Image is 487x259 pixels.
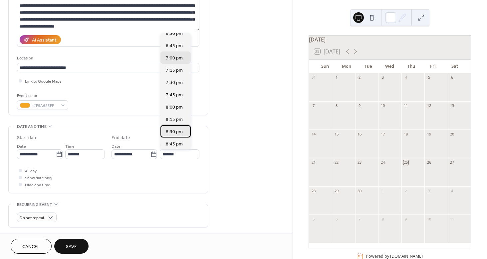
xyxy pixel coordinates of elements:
[66,243,77,250] span: Save
[426,103,431,108] div: 12
[403,103,408,108] div: 11
[166,129,183,135] span: 8:30 pm
[166,55,183,62] span: 7:00 pm
[426,160,431,165] div: 26
[311,75,316,80] div: 31
[25,78,62,85] span: Link to Google Maps
[334,216,339,221] div: 6
[334,75,339,80] div: 1
[311,216,316,221] div: 5
[450,216,455,221] div: 11
[380,188,385,193] div: 1
[17,55,198,62] div: Location
[311,103,316,108] div: 7
[33,102,58,109] span: #F5A623FF
[32,37,56,44] div: AI Assistant
[311,160,316,165] div: 21
[357,131,362,136] div: 16
[112,134,130,141] div: End date
[380,131,385,136] div: 17
[450,160,455,165] div: 27
[334,188,339,193] div: 29
[426,188,431,193] div: 3
[11,239,52,254] button: Cancel
[334,131,339,136] div: 15
[357,103,362,108] div: 9
[166,92,183,99] span: 7:45 pm
[380,216,385,221] div: 8
[403,216,408,221] div: 9
[17,92,67,99] div: Event color
[166,141,183,148] span: 8:45 pm
[400,60,422,73] div: Thu
[311,131,316,136] div: 14
[20,214,45,222] span: Do not repeat
[17,201,52,208] span: Recurring event
[311,188,316,193] div: 28
[65,143,75,150] span: Time
[309,36,471,43] div: [DATE]
[25,182,50,189] span: Hide end time
[17,123,47,130] span: Date and time
[426,75,431,80] div: 5
[403,160,408,165] div: 25
[112,143,121,150] span: Date
[358,60,379,73] div: Tue
[379,60,400,73] div: Wed
[450,75,455,80] div: 6
[403,131,408,136] div: 18
[426,216,431,221] div: 10
[403,188,408,193] div: 2
[166,43,183,49] span: 6:45 pm
[166,67,183,74] span: 7:15 pm
[166,79,183,86] span: 7:30 pm
[166,104,183,111] span: 8:00 pm
[334,103,339,108] div: 8
[450,131,455,136] div: 20
[336,60,358,73] div: Mon
[450,103,455,108] div: 13
[444,60,465,73] div: Sat
[160,143,169,150] span: Time
[25,175,52,182] span: Show date only
[166,30,183,37] span: 6:30 pm
[357,75,362,80] div: 2
[54,239,89,254] button: Save
[422,60,444,73] div: Fri
[380,103,385,108] div: 10
[25,168,37,175] span: All day
[426,131,431,136] div: 19
[450,188,455,193] div: 4
[17,143,26,150] span: Date
[380,160,385,165] div: 24
[314,60,336,73] div: Sun
[380,75,385,80] div: 3
[334,160,339,165] div: 22
[357,160,362,165] div: 23
[20,35,61,44] button: AI Assistant
[17,134,38,141] div: Start date
[357,216,362,221] div: 7
[166,116,183,123] span: 8:15 pm
[357,188,362,193] div: 30
[403,75,408,80] div: 4
[22,243,40,250] span: Cancel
